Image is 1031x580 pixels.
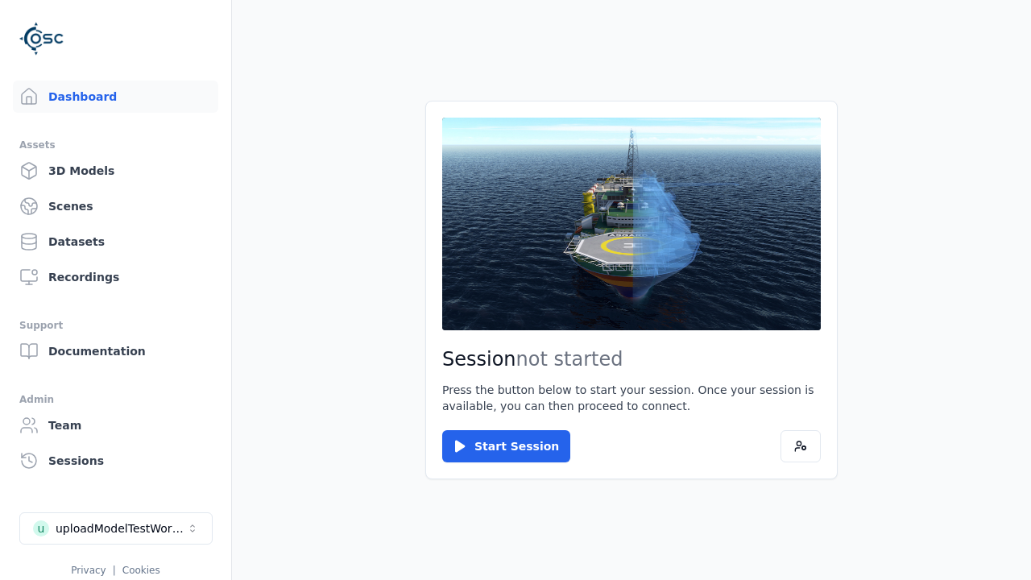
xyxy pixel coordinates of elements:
span: not started [516,348,623,371]
a: Dashboard [13,81,218,113]
div: Assets [19,135,212,155]
a: 3D Models [13,155,218,187]
div: Admin [19,390,212,409]
a: Team [13,409,218,441]
a: Sessions [13,445,218,477]
p: Press the button below to start your session. Once your session is available, you can then procee... [442,382,821,414]
h2: Session [442,346,821,372]
div: u [33,520,49,536]
a: Documentation [13,335,218,367]
div: Support [19,316,212,335]
button: Start Session [442,430,570,462]
a: Recordings [13,261,218,293]
span: | [113,565,116,576]
a: Scenes [13,190,218,222]
div: uploadModelTestWorkspace [56,520,186,536]
button: Select a workspace [19,512,213,545]
img: Logo [19,16,64,61]
a: Datasets [13,226,218,258]
a: Privacy [71,565,106,576]
a: Cookies [122,565,160,576]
